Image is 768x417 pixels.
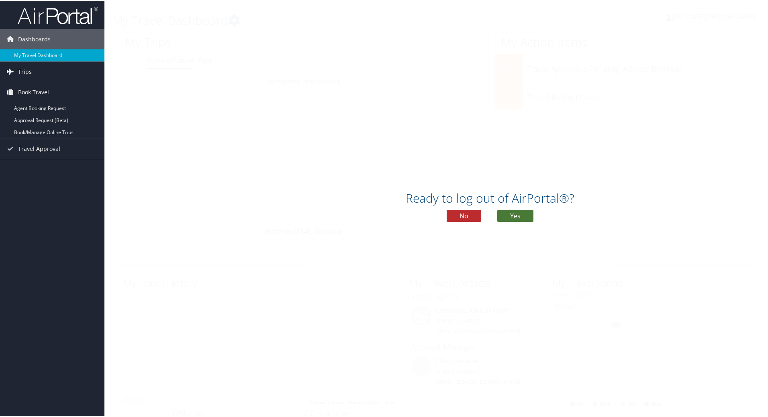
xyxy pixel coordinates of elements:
[447,209,481,221] button: No
[18,138,60,158] span: Travel Approval
[18,81,49,102] span: Book Travel
[18,61,32,81] span: Trips
[18,5,98,24] img: airportal-logo.png
[497,209,533,221] button: Yes
[18,28,51,49] span: Dashboards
